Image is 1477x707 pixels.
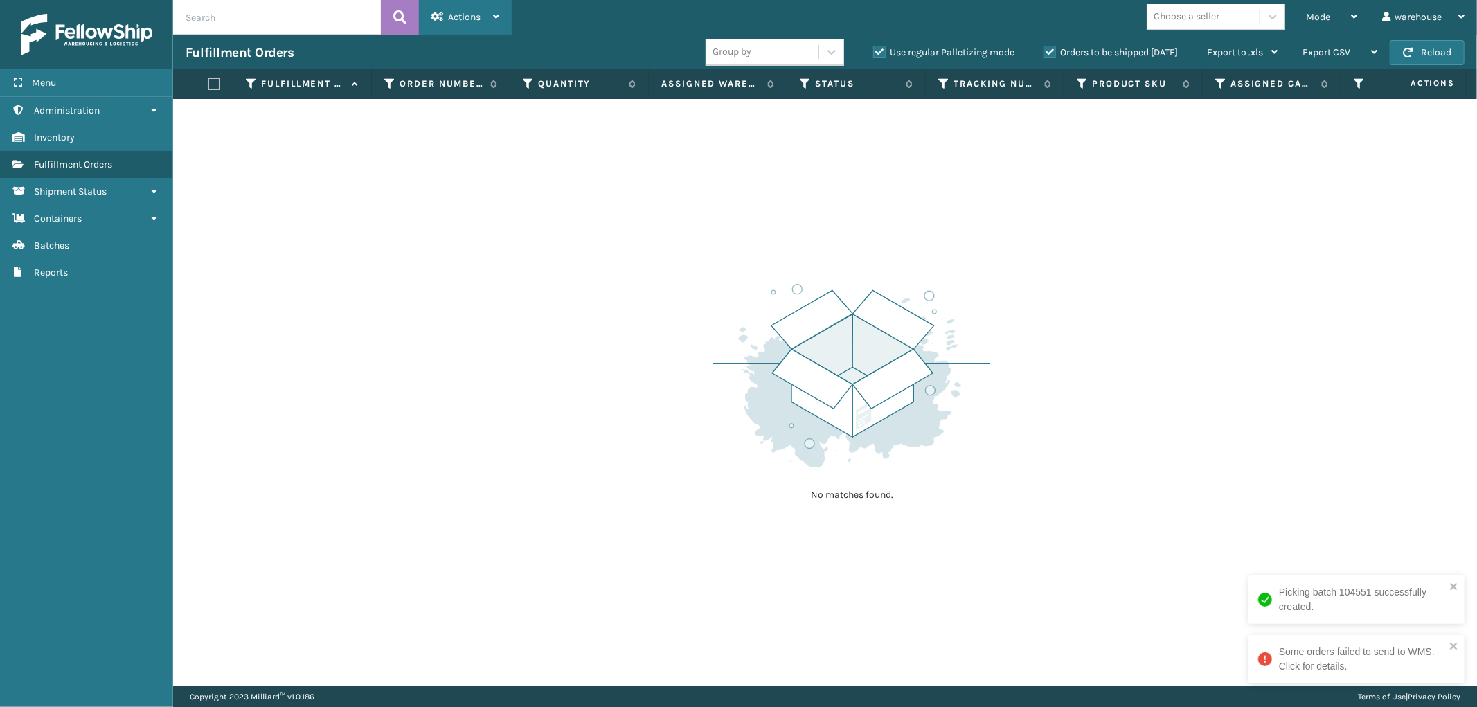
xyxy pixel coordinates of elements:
[34,132,75,143] span: Inventory
[21,14,152,55] img: logo
[1449,581,1459,594] button: close
[34,186,107,197] span: Shipment Status
[873,46,1014,58] label: Use regular Palletizing mode
[1154,10,1219,24] div: Choose a seller
[34,213,82,224] span: Containers
[34,159,112,170] span: Fulfillment Orders
[261,78,345,90] label: Fulfillment Order Id
[1306,11,1330,23] span: Mode
[661,78,760,90] label: Assigned Warehouse
[34,240,69,251] span: Batches
[954,78,1037,90] label: Tracking Number
[1449,641,1459,654] button: close
[1390,40,1465,65] button: Reload
[1303,46,1350,58] span: Export CSV
[1279,645,1445,674] div: Some orders failed to send to WMS. Click for details.
[1092,78,1176,90] label: Product SKU
[34,105,100,116] span: Administration
[186,44,294,61] h3: Fulfillment Orders
[1367,72,1463,95] span: Actions
[1279,585,1445,614] div: Picking batch 104551 successfully created.
[713,45,751,60] div: Group by
[34,267,68,278] span: Reports
[1207,46,1263,58] span: Export to .xls
[400,78,483,90] label: Order Number
[538,78,622,90] label: Quantity
[190,686,314,707] p: Copyright 2023 Milliard™ v 1.0.186
[1230,78,1314,90] label: Assigned Carrier Service
[32,77,56,89] span: Menu
[1044,46,1178,58] label: Orders to be shipped [DATE]
[815,78,899,90] label: Status
[448,11,481,23] span: Actions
